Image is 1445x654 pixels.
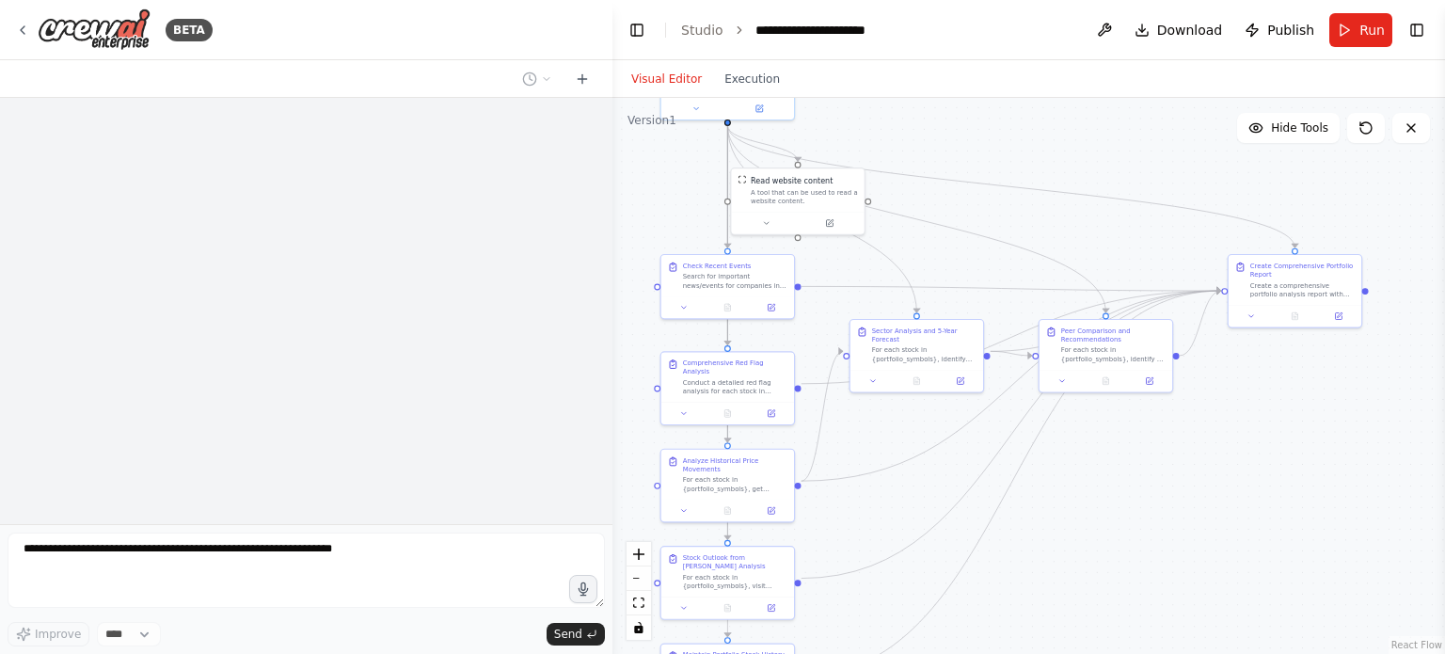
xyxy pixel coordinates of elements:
div: React Flow controls [627,542,651,640]
div: Peer Comparison and RecommendationsFor each stock in {portfolio_symbols}, identify 2-3 peer compa... [1039,319,1174,393]
button: Open in side panel [1320,310,1357,323]
div: Search for important news/events for companies in {portfolio_symbols} from the last 3-5 months). ... [683,272,787,289]
button: No output available [705,301,751,314]
a: Studio [681,23,723,38]
div: Check Recent EventsSearch for important news/events for companies in {portfolio_symbols} from the... [660,254,796,319]
button: Open in side panel [729,103,790,116]
button: No output available [1272,310,1318,323]
button: Hide left sidebar [624,17,650,43]
button: Run [1329,13,1392,47]
div: Analyze Historical Price Movements [683,456,787,473]
g: Edge from 4b2fae87-ed1c-4362-b75f-0de54066954d to 9a0c133e-007e-47ec-b66b-149cd87b6fe4 [722,125,1112,312]
button: Show right sidebar [1404,17,1430,43]
span: Publish [1267,21,1314,40]
div: For each stock in {portfolio_symbols}, identify 2-3 peer companies in the same sector and provide... [1061,346,1166,363]
div: Stock Outlook from [PERSON_NAME] AnalysisFor each stock in {portfolio_symbols}, visit [PERSON_NAM... [660,546,796,620]
g: Edge from 8ebb5ee1-a10d-49e7-8cd2-88fb4a2bfc0a to 373d94ef-b170-4724-a774-7d750a9233e3 [802,281,1221,296]
button: Open in side panel [753,601,789,614]
span: Run [1359,21,1385,40]
div: Sector Analysis and 5-Year Forecast [872,327,977,343]
button: Open in side panel [753,301,789,314]
div: For each stock in {portfolio_symbols}, get accurate historical data from [DOMAIN_NAME] including ... [683,475,787,492]
img: ScrapeWebsiteTool [738,175,746,183]
img: Logo [38,8,151,51]
div: A tool that can be used to read a website content. [751,188,858,205]
div: Conduct a detailed red flag analysis for each stock in {portfolio_symbols} covering: (1) Financia... [683,378,787,395]
g: Edge from 9a0c133e-007e-47ec-b66b-149cd87b6fe4 to 373d94ef-b170-4724-a774-7d750a9233e3 [1180,285,1221,360]
div: Version 1 [627,113,676,128]
div: Create Comprehensive Portfolio Report [1250,262,1355,279]
button: Open in side panel [753,504,789,518]
div: For each stock in {portfolio_symbols}, visit [PERSON_NAME][DOMAIN_NAME] to extract comprehensive ... [683,573,787,590]
g: Edge from 4aa376e4-57c8-41fe-9d53-562c8f1e2ed3 to 373d94ef-b170-4724-a774-7d750a9233e3 [802,285,1221,487]
g: Edge from 4aa376e4-57c8-41fe-9d53-562c8f1e2ed3 to 0eb281b3-951a-4437-a673-ee5cfd7960d7 [802,346,843,487]
div: Comprehensive Red Flag Analysis [683,359,787,375]
g: Edge from a97aa5d5-b3f0-4cb8-b45f-3cc8de6540b1 to 373d94ef-b170-4724-a774-7d750a9233e3 [802,285,1221,583]
g: Edge from 4b2fae87-ed1c-4362-b75f-0de54066954d to e366ee7b-793e-49bb-ad69-90ed40fcab17 [722,125,733,636]
div: Stock Outlook from [PERSON_NAME] Analysis [683,553,787,570]
button: Download [1127,13,1231,47]
button: Click to speak your automation idea [569,575,597,603]
nav: breadcrumb [681,21,896,40]
span: Hide Tools [1271,120,1328,136]
button: No output available [705,504,751,518]
span: Send [554,627,582,642]
g: Edge from 4b2fae87-ed1c-4362-b75f-0de54066954d to 373d94ef-b170-4724-a774-7d750a9233e3 [722,125,1301,247]
button: Open in side panel [1131,375,1167,388]
div: For each stock in {portfolio_symbols}, identify the sector (IT, Banking, Energy, FMCG, etc.) and ... [872,346,977,363]
button: Send [547,623,605,646]
button: Open in side panel [753,407,789,420]
div: Create Comprehensive Portfolio ReportCreate a comprehensive portfolio analysis report with STRICT... [1228,254,1363,328]
div: Peer Comparison and Recommendations [1061,327,1166,343]
span: Improve [35,627,81,642]
button: Open in side panel [942,375,978,388]
div: Check Recent Events [683,262,752,270]
div: Analyze Historical Price MovementsFor each stock in {portfolio_symbols}, get accurate historical ... [660,449,796,523]
button: No output available [1083,375,1129,388]
button: Visual Editor [620,68,713,90]
button: zoom in [627,542,651,566]
button: Open in side panel [799,216,860,230]
a: React Flow attribution [1391,640,1442,650]
button: Hide Tools [1237,113,1340,143]
div: Read website content [751,175,833,185]
div: Sector Analysis and 5-Year ForecastFor each stock in {portfolio_symbols}, identify the sector (IT... [850,319,985,393]
div: Comprehensive Red Flag AnalysisConduct a detailed red flag analysis for each stock in {portfolio_... [660,351,796,425]
button: No output available [894,375,940,388]
g: Edge from 4b2fae87-ed1c-4362-b75f-0de54066954d to 2548f644-1d08-45e3-865a-74d216de3e27 [722,125,803,161]
button: No output available [705,407,751,420]
button: No output available [705,601,751,614]
button: fit view [627,591,651,615]
button: Improve [8,622,89,646]
div: BETA [166,19,213,41]
button: Switch to previous chat [515,68,560,90]
span: Download [1157,21,1223,40]
button: Start a new chat [567,68,597,90]
g: Edge from 0eb281b3-951a-4437-a673-ee5cfd7960d7 to 373d94ef-b170-4724-a774-7d750a9233e3 [991,285,1221,357]
div: Create a comprehensive portfolio analysis report with STRICT formatting. For each stock in {portf... [1250,281,1355,298]
button: zoom out [627,566,651,591]
button: Publish [1237,13,1322,47]
g: Edge from c464f519-c8e2-4a23-84d5-f4e91456f96f to 373d94ef-b170-4724-a774-7d750a9233e3 [802,285,1221,389]
button: toggle interactivity [627,615,651,640]
div: ScrapeWebsiteToolRead website contentA tool that can be used to read a website content. [730,167,865,235]
button: Execution [713,68,791,90]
